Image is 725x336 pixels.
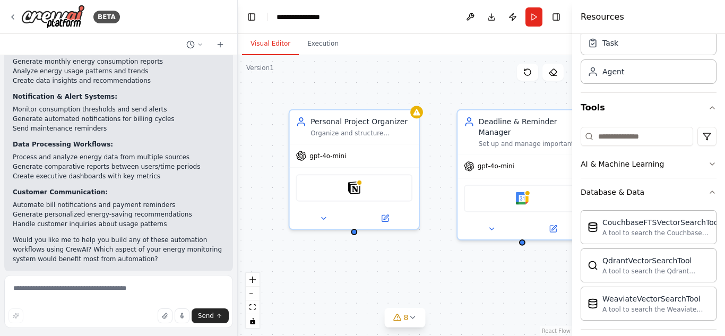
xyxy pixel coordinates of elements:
[588,260,598,271] img: QdrantVectorSearchTool
[602,294,710,304] div: WeaviateVectorSearchTool
[246,300,260,314] button: fit view
[244,10,259,24] button: Hide left sidebar
[602,66,624,77] div: Agent
[602,255,710,266] div: QdrantVectorSearchTool
[602,38,618,48] div: Task
[246,314,260,328] button: toggle interactivity
[198,312,214,320] span: Send
[13,141,113,148] strong: Data Processing Workflows:
[602,229,720,237] div: A tool to search the Couchbase database for relevant information on internal documents.
[581,27,717,92] div: Crew
[385,308,426,328] button: 8
[192,308,229,323] button: Send
[242,33,299,55] button: Visual Editor
[289,109,420,230] div: Personal Project OrganizerOrganize and structure personal projects by creating project documentat...
[478,162,514,170] span: gpt-4o-mini
[13,105,225,114] li: Monitor consumption thresholds and send alerts
[310,129,412,137] div: Organize and structure personal projects by creating project documentation, setting up tracking s...
[246,287,260,300] button: zoom out
[581,187,644,197] div: Database & Data
[588,222,598,232] img: CouchbaseFTSVectorSearchTool
[8,308,23,323] button: Improve this prompt
[581,178,717,206] button: Database & Data
[13,76,225,85] li: Create data insights and recommendations
[309,152,346,160] span: gpt-4o-mini
[581,159,664,169] div: AI & Machine Learning
[581,150,717,178] button: AI & Machine Learning
[581,11,624,23] h4: Resources
[13,210,225,219] li: Generate personalized energy-saving recommendations
[542,328,571,334] a: React Flow attribution
[175,308,189,323] button: Click to speak your automation idea
[581,206,717,329] div: Database & Data
[13,66,225,76] li: Analyze energy usage patterns and trends
[13,93,117,100] strong: Notification & Alert Systems:
[13,219,225,229] li: Handle customer inquiries about usage patterns
[13,114,225,124] li: Generate automated notifications for billing cycles
[404,312,409,323] span: 8
[246,273,260,328] div: React Flow controls
[212,38,229,51] button: Start a new chat
[13,162,225,171] li: Generate comparative reports between users/time periods
[158,308,172,323] button: Upload files
[310,116,412,127] div: Personal Project Organizer
[21,5,85,29] img: Logo
[246,64,274,72] div: Version 1
[93,11,120,23] div: BETA
[602,305,710,314] div: A tool to search the Weaviate database for relevant information on internal documents.
[588,298,598,309] img: WeaviateVectorSearchTool
[13,235,225,264] p: Would you like me to help you build any of these automation workflows using CrewAI? Which aspect ...
[602,267,710,275] div: A tool to search the Qdrant database for relevant information on internal documents.
[182,38,208,51] button: Switch to previous chat
[348,182,360,194] img: Notion
[456,109,588,240] div: Deadline & Reminder ManagerSet up and manage important deadlines by creating calendar events, sch...
[355,212,415,225] button: Open in side panel
[479,140,581,148] div: Set up and manage important deadlines by creating calendar events, scheduling reminders, and send...
[516,192,529,205] img: Google Calendar
[479,116,581,137] div: Deadline & Reminder Manager
[299,33,347,55] button: Execution
[277,12,330,22] nav: breadcrumb
[13,171,225,181] li: Create executive dashboards with key metrics
[549,10,564,24] button: Hide right sidebar
[13,188,108,196] strong: Customer Communication:
[602,217,720,228] div: CouchbaseFTSVectorSearchTool
[246,273,260,287] button: zoom in
[13,152,225,162] li: Process and analyze energy data from multiple sources
[13,57,225,66] li: Generate monthly energy consumption reports
[523,222,583,235] button: Open in side panel
[13,200,225,210] li: Automate bill notifications and payment reminders
[13,124,225,133] li: Send maintenance reminders
[581,93,717,123] button: Tools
